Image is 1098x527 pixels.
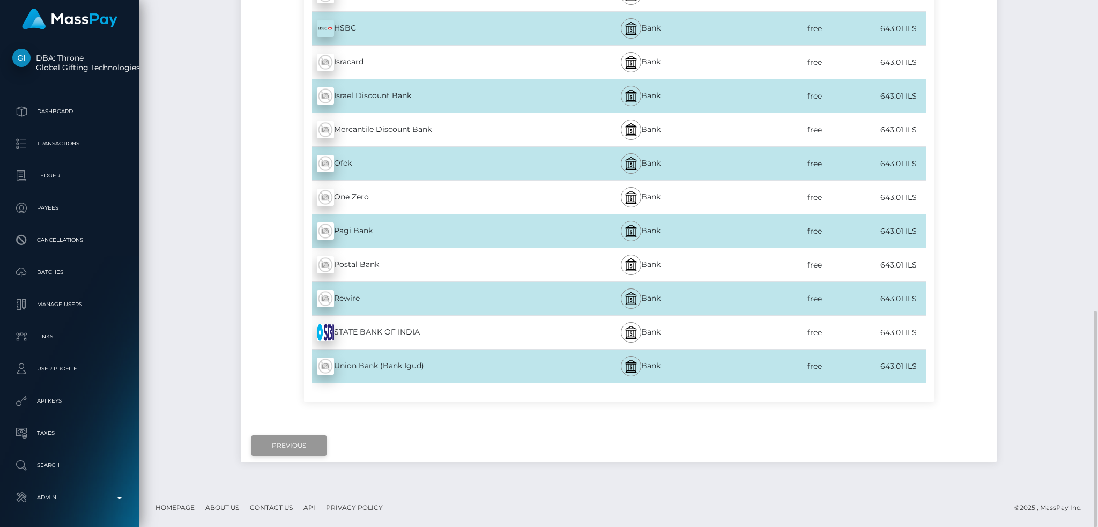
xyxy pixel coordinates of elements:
div: © 2025 , MassPay Inc. [1014,502,1090,514]
p: API Keys [12,393,127,409]
img: MassPay Logo [22,9,117,29]
a: Homepage [151,499,199,516]
div: Bank [563,79,718,113]
div: 643.01 ILS [822,118,925,142]
div: free [718,253,822,277]
img: w++7JeTxWa7BwAAAABJRU5ErkJggg== [317,324,334,341]
p: Cancellations [12,232,127,248]
div: Bank [563,46,718,79]
a: API [299,499,320,516]
a: Transactions [8,130,131,157]
div: free [718,287,822,311]
div: Bank [563,282,718,315]
img: wMhJQYtZFAryAAAAABJRU5ErkJggg== [317,54,334,71]
img: bank.svg [625,258,637,271]
div: HSBC [304,13,563,43]
div: 643.01 ILS [822,185,925,210]
img: bank.svg [625,360,637,373]
img: wMhJQYtZFAryAAAAABJRU5ErkJggg== [317,358,334,375]
div: 643.01 ILS [822,50,925,75]
div: One Zero [304,182,563,212]
p: Manage Users [12,296,127,313]
img: wMhJQYtZFAryAAAAABJRU5ErkJggg== [317,121,334,138]
a: API Keys [8,388,131,414]
img: wMhJQYtZFAryAAAAABJRU5ErkJggg== [317,290,334,307]
a: Ledger [8,162,131,189]
div: Bank [563,316,718,349]
div: free [718,50,822,75]
div: Bank [563,113,718,146]
img: wMhJQYtZFAryAAAAABJRU5ErkJggg== [317,87,334,105]
div: 643.01 ILS [822,287,925,311]
img: wMhJQYtZFAryAAAAABJRU5ErkJggg== [317,222,334,240]
img: bank.svg [625,123,637,136]
a: Manage Users [8,291,131,318]
div: STATE BANK OF INDIA [304,317,563,347]
img: bank.svg [625,56,637,69]
div: Pagi Bank [304,216,563,246]
a: About Us [201,499,243,516]
div: Union Bank (Bank Igud) [304,351,563,381]
div: 643.01 ILS [822,84,925,108]
p: Ledger [12,168,127,184]
p: Search [12,457,127,473]
div: free [718,321,822,345]
div: Postal Bank [304,250,563,280]
div: 643.01 ILS [822,253,925,277]
img: wMhJQYtZFAryAAAAABJRU5ErkJggg== [317,189,334,206]
p: Admin [12,489,127,506]
div: free [718,185,822,210]
div: 643.01 ILS [822,17,925,41]
div: free [718,118,822,142]
img: bank.svg [625,326,637,339]
a: Taxes [8,420,131,447]
div: Isracard [304,47,563,77]
input: Previous [251,435,327,456]
p: Payees [12,200,127,216]
a: Cancellations [8,227,131,254]
img: wMhJQYtZFAryAAAAABJRU5ErkJggg== [317,256,334,273]
div: Mercantile Discount Bank [304,115,563,145]
img: Iwi4I+IgAhO6jYMAVEPCKAITuFVnYBQEfEYDQfRQMuAICXhGA0L0iC7sg4CMCELqPggFXQMArAhC6V2RhFwR8RABC91Ew4AoI... [317,20,334,37]
div: 643.01 ILS [822,354,925,378]
div: Bank [563,350,718,383]
p: Links [12,329,127,345]
span: DBA: Throne Global Gifting Technologies Inc [8,53,131,72]
p: Dashboard [12,103,127,120]
img: bank.svg [625,191,637,204]
a: Contact Us [246,499,297,516]
a: Privacy Policy [322,499,387,516]
a: Payees [8,195,131,221]
p: Transactions [12,136,127,152]
a: Links [8,323,131,350]
img: bank.svg [625,22,637,35]
div: Bank [563,12,718,45]
div: free [718,152,822,176]
div: free [718,219,822,243]
img: bank.svg [625,292,637,305]
a: User Profile [8,355,131,382]
div: free [718,17,822,41]
p: User Profile [12,361,127,377]
div: Ofek [304,149,563,179]
div: Israel Discount Bank [304,81,563,111]
div: free [718,84,822,108]
div: 643.01 ILS [822,219,925,243]
img: Global Gifting Technologies Inc [12,49,31,67]
img: wMhJQYtZFAryAAAAABJRU5ErkJggg== [317,155,334,172]
img: bank.svg [625,90,637,102]
div: Bank [563,147,718,180]
p: Taxes [12,425,127,441]
a: Dashboard [8,98,131,125]
a: Batches [8,259,131,286]
div: Rewire [304,284,563,314]
div: 643.01 ILS [822,152,925,176]
img: bank.svg [625,225,637,237]
div: 643.01 ILS [822,321,925,345]
a: Search [8,452,131,479]
div: free [718,354,822,378]
div: Bank [563,248,718,281]
a: Admin [8,484,131,511]
div: Bank [563,181,718,214]
div: Bank [563,214,718,248]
